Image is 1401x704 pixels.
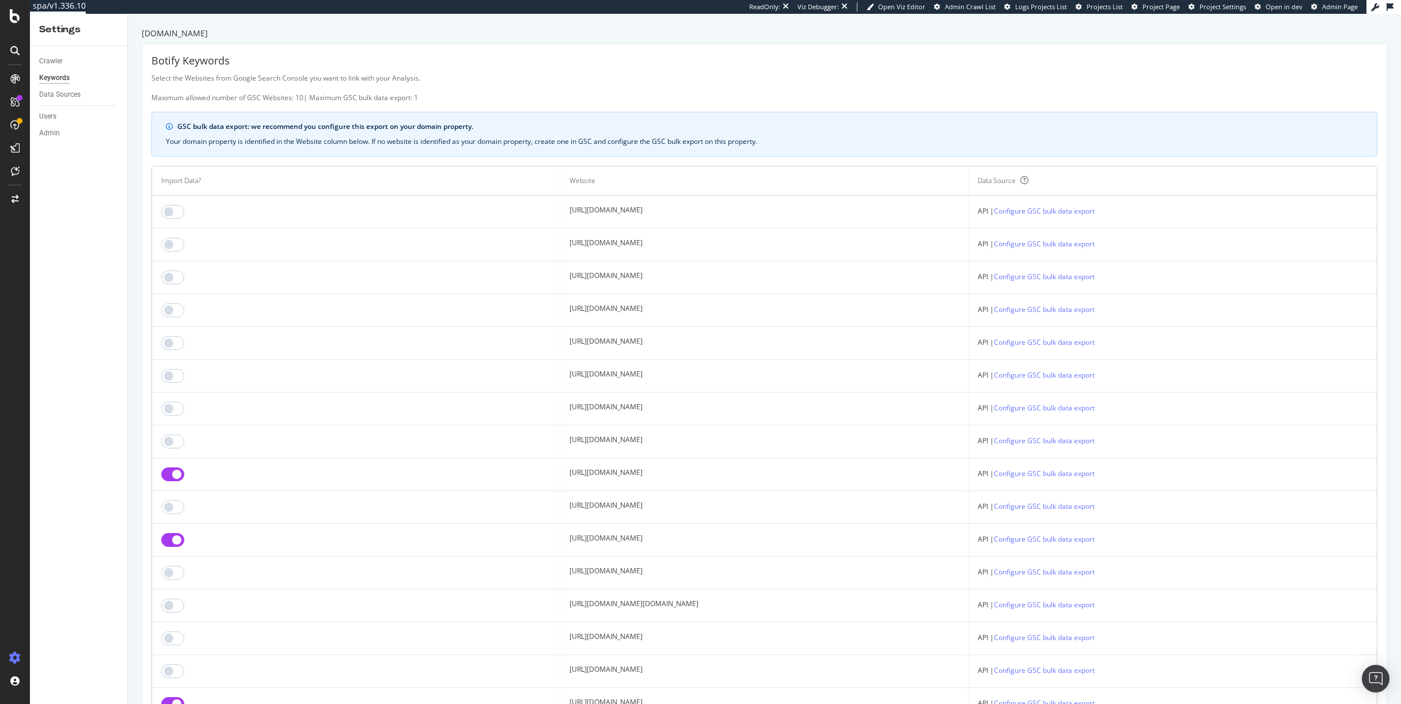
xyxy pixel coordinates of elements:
[1311,2,1358,12] a: Admin Page
[1132,2,1180,12] a: Project Page
[39,55,63,67] div: Crawler
[978,369,1368,381] div: API |
[151,73,1377,102] div: Select the Websites from Google Search Console you want to link with your Analysis. Maximum allow...
[994,271,1095,283] a: Configure GSC bulk data export
[39,111,119,123] a: Users
[1015,2,1067,11] span: Logs Projects List
[994,467,1095,480] a: Configure GSC bulk data export
[994,599,1095,611] a: Configure GSC bulk data export
[39,72,119,84] a: Keywords
[878,2,925,11] span: Open Viz Editor
[978,205,1368,217] div: API |
[1362,665,1389,692] div: Open Intercom Messenger
[798,2,839,12] div: Viz Debugger:
[978,631,1368,644] div: API |
[1266,2,1303,11] span: Open in dev
[39,89,119,101] a: Data Sources
[39,72,70,84] div: Keywords
[978,271,1368,283] div: API |
[560,196,969,229] td: [URL][DOMAIN_NAME]
[994,238,1095,250] a: Configure GSC bulk data export
[560,360,969,393] td: [URL][DOMAIN_NAME]
[560,393,969,425] td: [URL][DOMAIN_NAME]
[39,127,60,139] div: Admin
[560,622,969,655] td: [URL][DOMAIN_NAME]
[39,55,119,67] a: Crawler
[934,2,996,12] a: Admin Crawl List
[560,655,969,688] td: [URL][DOMAIN_NAME]
[151,54,1377,69] div: Botify Keywords
[39,89,81,101] div: Data Sources
[994,369,1095,381] a: Configure GSC bulk data export
[994,402,1095,414] a: Configure GSC bulk data export
[994,631,1095,644] a: Configure GSC bulk data export
[1255,2,1303,12] a: Open in dev
[978,533,1368,545] div: API |
[978,435,1368,447] div: API |
[166,136,1363,147] div: Your domain property is identified in the Website column below. If no website is identified as yo...
[1004,2,1067,12] a: Logs Projects List
[1199,2,1246,11] span: Project Settings
[978,467,1368,480] div: API |
[1076,2,1123,12] a: Projects List
[560,557,969,589] td: [URL][DOMAIN_NAME]
[978,402,1368,414] div: API |
[560,491,969,524] td: [URL][DOMAIN_NAME]
[39,23,118,36] div: Settings
[867,2,925,12] a: Open Viz Editor
[978,566,1368,578] div: API |
[560,229,969,261] td: [URL][DOMAIN_NAME]
[978,664,1368,676] div: API |
[994,205,1095,217] a: Configure GSC bulk data export
[560,166,969,196] th: Website
[749,2,780,12] div: ReadOnly:
[978,238,1368,250] div: API |
[142,28,1387,39] div: [DOMAIN_NAME]
[177,121,1363,132] div: GSC bulk data export: we recommend you configure this export on your domain property.
[1142,2,1180,11] span: Project Page
[560,425,969,458] td: [URL][DOMAIN_NAME]
[1322,2,1358,11] span: Admin Page
[978,336,1368,348] div: API |
[152,166,560,196] th: Import Data?
[994,566,1095,578] a: Configure GSC bulk data export
[560,261,969,294] td: [URL][DOMAIN_NAME]
[560,589,969,622] td: [URL][DOMAIN_NAME][DOMAIN_NAME]
[978,176,1016,186] div: Data Source
[560,524,969,557] td: [URL][DOMAIN_NAME]
[994,533,1095,545] a: Configure GSC bulk data export
[994,664,1095,676] a: Configure GSC bulk data export
[994,336,1095,348] a: Configure GSC bulk data export
[978,303,1368,315] div: API |
[994,303,1095,315] a: Configure GSC bulk data export
[978,599,1368,611] div: API |
[978,500,1368,512] div: API |
[39,127,119,139] a: Admin
[560,327,969,360] td: [URL][DOMAIN_NAME]
[994,435,1095,447] a: Configure GSC bulk data export
[560,458,969,491] td: [URL][DOMAIN_NAME]
[151,112,1377,157] div: info banner
[560,294,969,327] td: [URL][DOMAIN_NAME]
[1189,2,1246,12] a: Project Settings
[39,111,56,123] div: Users
[945,2,996,11] span: Admin Crawl List
[1087,2,1123,11] span: Projects List
[994,500,1095,512] a: Configure GSC bulk data export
